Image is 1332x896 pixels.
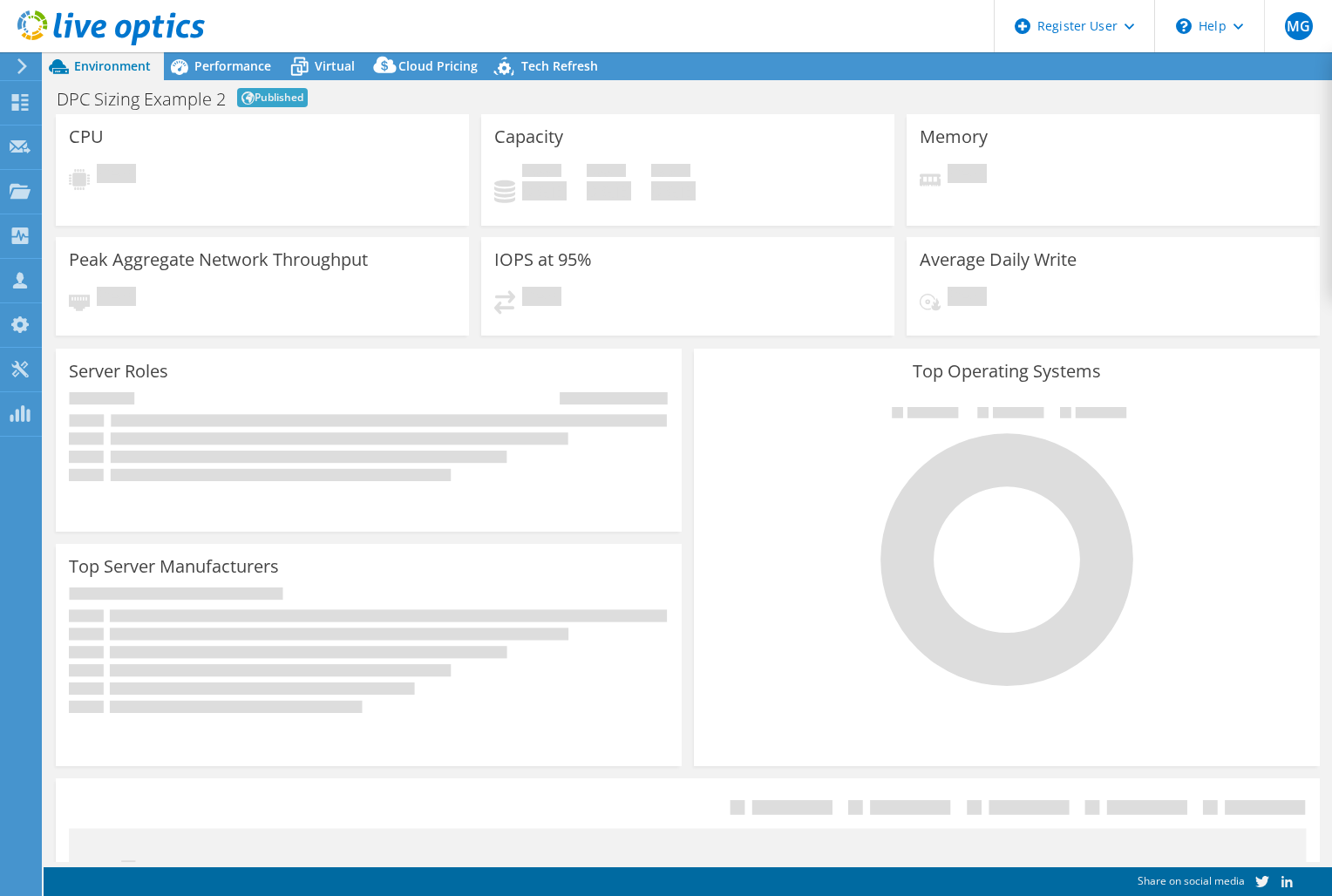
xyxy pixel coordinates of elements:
span: Pending [97,164,136,187]
span: Pending [522,287,561,310]
span: Used [522,164,561,181]
h3: CPU [69,127,104,146]
h3: Top Operating Systems [707,362,1307,381]
span: Environment [74,58,151,74]
h4: 0 GiB [651,181,696,200]
h3: IOPS at 95% [494,250,592,269]
span: Free [587,164,626,181]
span: Pending [948,164,987,187]
h4: 0 GiB [587,181,631,200]
span: Total [651,164,690,181]
h3: Top Server Manufacturers [69,557,279,576]
span: Pending [948,287,987,310]
span: Virtual [315,58,355,74]
span: Share on social media [1138,873,1245,888]
h3: Memory [920,127,988,146]
span: Cloud Pricing [398,58,478,74]
span: Pending [97,287,136,310]
svg: \n [1176,18,1192,34]
span: MG [1285,12,1313,40]
span: Tech Refresh [521,58,598,74]
h1: DPC Sizing Example 2 [57,91,226,108]
h3: Server Roles [69,362,168,381]
h3: Average Daily Write [920,250,1077,269]
h3: Peak Aggregate Network Throughput [69,250,368,269]
span: Published [237,88,308,107]
h4: 0 GiB [522,181,567,200]
span: Performance [194,58,271,74]
h3: Capacity [494,127,563,146]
